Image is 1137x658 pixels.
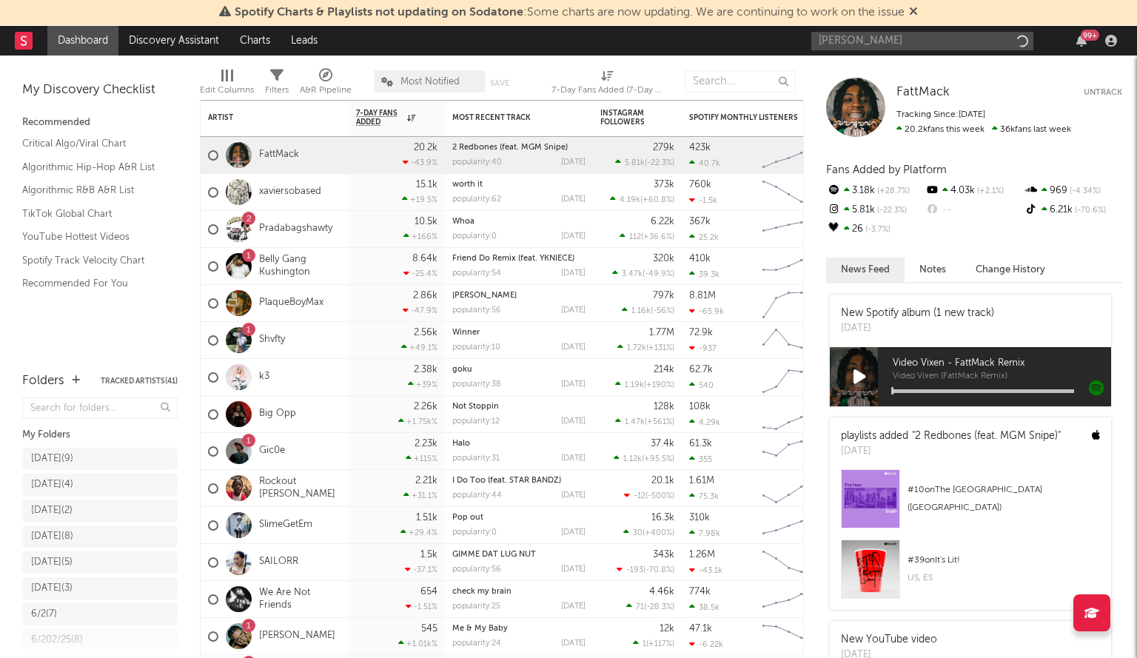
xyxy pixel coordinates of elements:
div: [DATE] [561,343,586,352]
div: GIMME DAT LUG NUT [452,551,586,559]
div: popularity: 44 [452,491,502,500]
svg: Chart title [756,285,822,322]
div: Me & My Baby [452,625,586,633]
div: 7.98k [689,528,720,538]
div: 128k [654,402,674,412]
svg: Chart title [756,544,822,581]
a: k3 [259,371,269,383]
div: 38.5k [689,602,720,612]
div: Folders [22,372,64,390]
a: #39onIt's Lit!US, ES [830,540,1111,610]
span: +190 % [646,381,672,389]
div: US, ES [908,569,1100,587]
div: A&R Pipeline [300,81,352,99]
div: popularity: 54 [452,269,501,278]
div: [DATE] [561,158,586,167]
a: Pradabagshawty [259,223,332,235]
div: 1.5k [420,550,437,560]
span: -22.3 % [647,159,672,167]
div: +166 % [403,232,437,241]
a: Halo [452,440,470,448]
div: popularity: 24 [452,639,501,648]
div: 4.03k [925,181,1023,201]
span: -22.3 % [875,207,907,215]
div: Whoa [452,218,586,226]
div: My Folders [22,426,178,444]
a: check my brain [452,588,512,596]
input: Search... [685,70,796,93]
div: 410k [689,254,711,263]
span: -56 % [653,307,672,315]
span: -49.9 % [645,270,672,278]
div: 540 [689,380,714,390]
div: [DATE] [561,491,586,500]
span: -4.34 % [1067,187,1101,195]
div: popularity: 56 [452,565,501,574]
div: -65.9k [689,306,724,316]
a: [DATE](8) [22,526,178,548]
a: Algorithmic R&B A&R List [22,182,163,198]
a: Charts [229,26,281,56]
div: Friend Do Remix (feat. YKNIECE) [452,255,586,263]
div: -1.51 % [406,602,437,611]
a: We Are Not Friends [259,587,341,612]
span: 1.72k [627,344,646,352]
a: 2 Redbones (feat. MGM Snipe) [452,144,568,152]
div: 367k [689,217,711,226]
div: +39 % [408,380,437,389]
span: 1.12k [623,455,642,463]
div: 15.1k [416,180,437,189]
div: popularity: 38 [452,380,501,389]
a: Rockout [PERSON_NAME] [259,476,341,501]
div: A&R Pipeline [300,63,352,106]
div: 12k [660,624,674,634]
div: 2 Redbones (feat. MGM Snipe) [452,144,586,152]
button: Save [490,79,509,87]
div: 6.22k [651,217,674,226]
div: popularity: 0 [452,232,497,241]
div: 108k [689,402,711,412]
div: [DATE] ( 5 ) [31,554,73,571]
div: -37.1 % [405,565,437,574]
a: Gic0e [259,445,285,457]
div: 2.56k [414,328,437,338]
div: +1.75k % [398,417,437,426]
span: Tracking Since: [DATE] [896,110,985,119]
div: New YouTube video [841,632,937,648]
span: +36.6 % [643,233,672,241]
span: 1.47k [625,418,645,426]
div: Halo [452,440,586,448]
button: Untrack [1084,85,1122,100]
span: Dismiss [909,7,918,19]
div: 20.2k [414,143,437,152]
a: Leads [281,26,328,56]
div: -1.5k [689,195,717,205]
span: 1 [643,640,646,648]
div: -25.4 % [403,269,437,278]
div: Winner [452,329,586,337]
svg: Chart title [756,581,822,618]
a: Big Opp [259,408,296,420]
a: [DATE](4) [22,474,178,496]
div: 2.26k [414,402,437,412]
div: 1.77M [649,328,674,338]
a: Recommended For You [22,275,163,292]
div: 5.81k [826,201,925,220]
div: 373k [654,180,674,189]
div: popularity: 62 [452,195,501,204]
div: worth it [452,181,586,189]
a: GIMME DAT LUG NUT [452,551,536,559]
div: playlists added [841,429,1061,444]
div: -43.9 % [403,158,437,167]
a: PlaqueBoyMax [259,297,323,309]
div: Edit Columns [200,63,254,106]
div: 545 [421,624,437,634]
button: 99+ [1076,35,1087,47]
svg: Chart title [756,507,822,544]
div: [DATE] [841,321,994,336]
span: -28.3 % [646,603,672,611]
div: goku [452,366,586,374]
span: -500 % [648,492,672,500]
div: check my brain [452,588,586,596]
svg: Chart title [756,211,822,248]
